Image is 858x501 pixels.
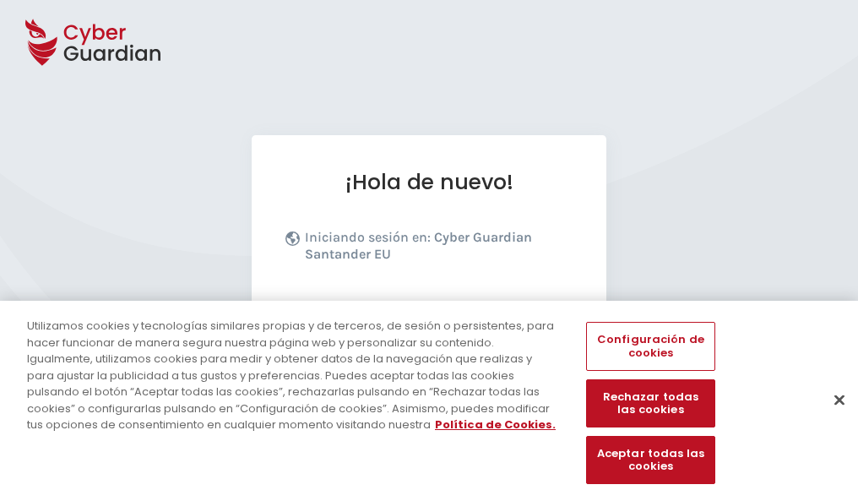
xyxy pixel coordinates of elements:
[586,322,714,370] button: Configuración de cookies, Abre el cuadro de diálogo del centro de preferencias.
[285,169,573,195] h1: ¡Hola de nuevo!
[586,436,714,484] button: Aceptar todas las cookies
[821,381,858,418] button: Cerrar
[435,417,556,433] a: Más información sobre su privacidad, se abre en una nueva pestaña
[305,229,568,271] p: Iniciando sesión en:
[586,379,714,427] button: Rechazar todas las cookies
[27,318,561,433] div: Utilizamos cookies y tecnologías similares propias y de terceros, de sesión o persistentes, para ...
[305,229,532,262] b: Cyber Guardian Santander EU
